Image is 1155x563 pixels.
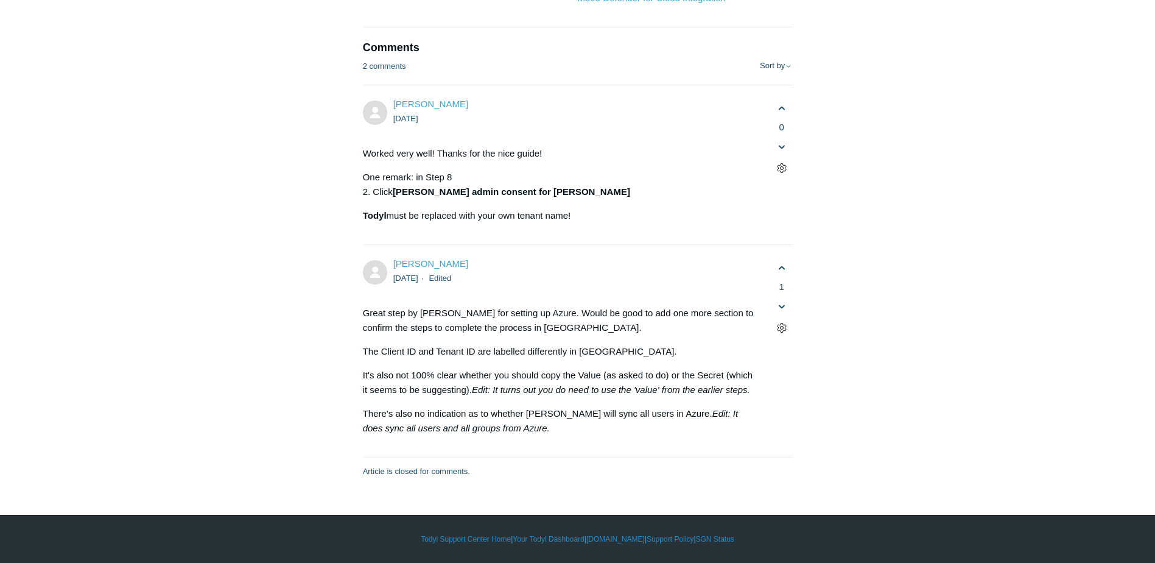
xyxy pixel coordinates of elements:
[393,258,468,269] span: Stuart Brown
[393,99,468,109] a: [PERSON_NAME]
[393,258,468,269] a: [PERSON_NAME]
[225,534,931,545] div: | | | |
[363,368,759,397] p: It's also not 100% clear whether you should copy the Value (as asked to do) or the Secret (which ...
[363,170,759,199] p: One remark: in Step 8 2. Click
[771,97,792,119] button: This comment was helpful
[363,306,759,335] p: Great step by [PERSON_NAME] for setting up Azure. Would be good to add one more section to confir...
[393,274,418,283] time: 08/23/2021, 01:44
[363,40,793,56] h2: Comments
[363,208,759,223] p: must be replaced with your own tenant name!
[363,210,387,221] strong: Todyl
[429,274,451,283] li: Edited
[513,534,584,545] a: Your Todyl Dashboard
[393,99,468,109] span: Erwin Geirnaert
[472,384,750,395] em: Edit: It turns out you do need to use the 'value' from the earlier steps.
[363,406,759,436] p: There's also no indication as to whether [PERSON_NAME] will sync all users in Azure.
[393,114,418,123] time: 06/07/2021, 08:45
[696,534,734,545] a: SGN Status
[363,466,470,478] p: Article is closed for comments.
[771,317,792,339] button: Comment actions
[771,296,792,317] button: This comment was not helpful
[760,62,792,71] button: Sort by
[771,257,792,278] button: This comment was helpful
[393,186,630,197] strong: [PERSON_NAME] admin consent for [PERSON_NAME]
[363,344,759,359] p: The Client ID and Tenant ID are labelled differently in [GEOGRAPHIC_DATA].
[771,121,792,135] span: 0
[363,60,406,73] p: 2 comments
[363,146,759,161] p: Worked very well! Thanks for the nice guide!
[421,534,511,545] a: Todyl Support Center Home
[647,534,693,545] a: Support Policy
[771,158,792,179] button: Comment actions
[771,280,792,294] span: 1
[771,136,792,158] button: This comment was not helpful
[586,534,645,545] a: [DOMAIN_NAME]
